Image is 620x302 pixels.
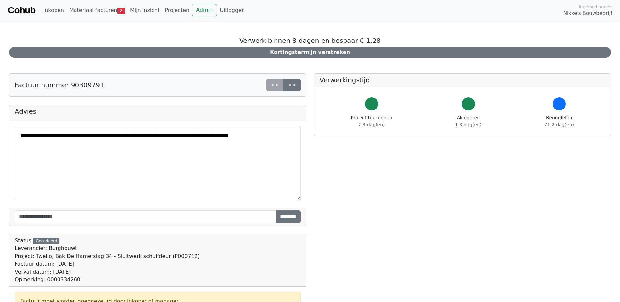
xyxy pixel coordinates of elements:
div: Beoordelen [545,114,574,128]
h5: Advies [15,108,301,115]
div: Afcoderen [455,114,481,128]
span: 2 [117,8,125,14]
span: Nikkels Bouwbedrijf [563,10,612,17]
h5: Verwerk binnen 8 dagen en bespaar € 1.28 [9,37,611,44]
h5: Verwerkingstijd [320,76,606,84]
div: Opmerking: 0000334260 [15,276,200,284]
span: 71.2 dag(en) [545,122,574,127]
span: 2.3 dag(en) [358,122,385,127]
div: Factuur datum: [DATE] [15,260,200,268]
div: Kortingstermijn verstreken [9,47,611,58]
a: Uitloggen [217,4,247,17]
div: Verval datum: [DATE] [15,268,200,276]
a: >> [283,79,301,91]
a: Mijn inzicht [127,4,162,17]
div: Project: Twello, Bak De Hamerslag 34 - Sluitwerk schuifdeur (P000712) [15,252,200,260]
a: Inkopen [41,4,66,17]
div: Gecodeerd [33,238,59,244]
div: Status: [15,237,200,284]
span: 1.3 dag(en) [455,122,481,127]
a: Cohub [8,3,35,18]
h5: Factuur nummer 90309791 [15,81,104,89]
a: Materiaal facturen2 [67,4,127,17]
a: Admin [192,4,217,16]
a: Projecten [162,4,192,17]
div: Leverancier: Burghouwt [15,244,200,252]
div: Project toekennen [351,114,392,128]
span: Ingelogd onder: [579,4,612,10]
